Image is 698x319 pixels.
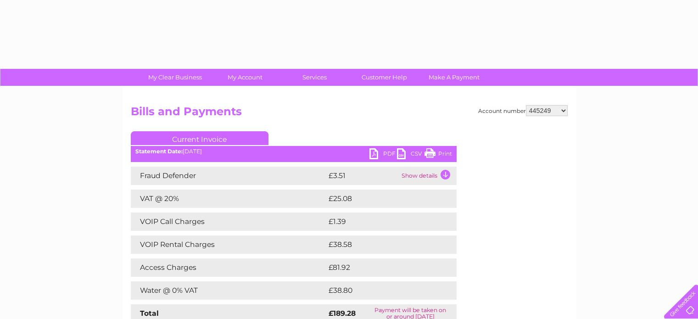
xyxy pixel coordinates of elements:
[326,190,438,208] td: £25.08
[326,281,439,300] td: £38.80
[424,148,452,162] a: Print
[346,69,422,86] a: Customer Help
[131,105,568,123] h2: Bills and Payments
[277,69,352,86] a: Services
[326,235,438,254] td: £38.58
[397,148,424,162] a: CSV
[416,69,492,86] a: Make A Payment
[131,167,326,185] td: Fraud Defender
[478,105,568,116] div: Account number
[140,309,159,318] strong: Total
[329,309,356,318] strong: £189.28
[399,167,457,185] td: Show details
[131,190,326,208] td: VAT @ 20%
[131,148,457,155] div: [DATE]
[131,235,326,254] td: VOIP Rental Charges
[137,69,213,86] a: My Clear Business
[326,167,399,185] td: £3.51
[135,148,183,155] b: Statement Date:
[326,213,434,231] td: £1.39
[131,131,268,145] a: Current Invoice
[369,148,397,162] a: PDF
[207,69,283,86] a: My Account
[131,258,326,277] td: Access Charges
[326,258,437,277] td: £81.92
[131,213,326,231] td: VOIP Call Charges
[131,281,326,300] td: Water @ 0% VAT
